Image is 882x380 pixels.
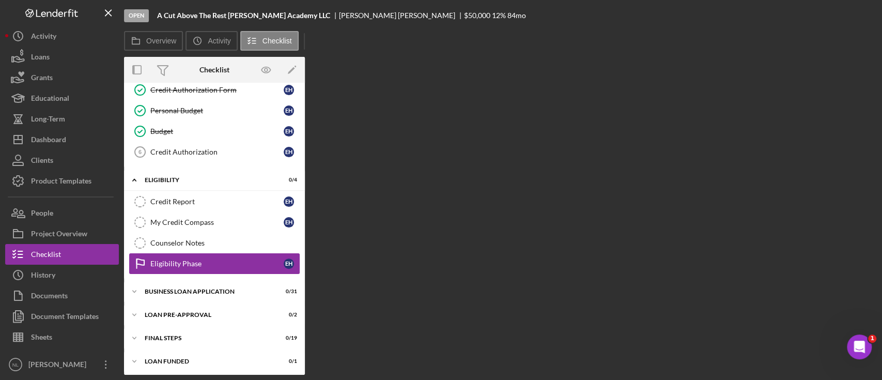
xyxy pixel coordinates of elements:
div: Product Templates [31,171,91,194]
div: E H [284,147,294,157]
a: Eligibility PhaseEH [129,253,300,274]
div: E H [284,105,294,116]
div: Open [124,9,149,22]
span: 1 [868,335,876,343]
div: ELIGIBILITY [145,177,271,183]
div: LOAN FUNDED [145,358,271,364]
div: Credit Authorization [150,148,284,156]
div: Dashboard [31,129,66,153]
button: Long-Term [5,109,119,129]
div: Sheets [31,327,52,350]
div: Loans [31,47,50,70]
label: Checklist [262,37,292,45]
button: Project Overview [5,223,119,244]
div: 12 % [492,11,506,20]
button: Document Templates [5,306,119,327]
button: Overview [124,31,183,51]
div: Credit Report [150,197,284,206]
div: Long-Term [31,109,65,132]
div: Clients [31,150,53,173]
button: History [5,265,119,285]
div: Personal Budget [150,107,284,115]
button: Educational [5,88,119,109]
div: 0 / 31 [278,288,297,295]
div: E H [284,259,294,269]
label: Overview [146,37,176,45]
button: Loans [5,47,119,67]
div: Budget [150,127,284,135]
div: Counselor Notes [150,239,299,247]
div: E H [284,126,294,136]
div: E H [284,85,294,95]
iframe: Intercom live chat [847,335,872,359]
div: 84 mo [507,11,526,20]
span: $50,000 [464,11,490,20]
div: FINAL STEPS [145,335,271,341]
div: Grants [31,67,53,90]
button: Documents [5,285,119,306]
div: Document Templates [31,306,99,329]
div: BUSINESS LOAN APPLICATION [145,288,271,295]
tspan: 6 [138,149,142,155]
button: Dashboard [5,129,119,150]
button: Activity [5,26,119,47]
a: Counselor Notes [129,233,300,253]
div: My Credit Compass [150,218,284,226]
div: [PERSON_NAME] [PERSON_NAME] [339,11,464,20]
button: Checklist [240,31,299,51]
a: Credit ReportEH [129,191,300,212]
div: Checklist [199,66,229,74]
div: 0 / 1 [278,358,297,364]
div: Activity [31,26,56,49]
div: Educational [31,88,69,111]
div: E H [284,217,294,227]
button: Checklist [5,244,119,265]
a: Credit Authorization FormEH [129,80,300,100]
a: My Credit CompassEH [129,212,300,233]
button: Sheets [5,327,119,347]
a: 6Credit AuthorizationEH [129,142,300,162]
div: 0 / 19 [278,335,297,341]
text: NL [12,362,19,368]
div: E H [284,196,294,207]
label: Activity [208,37,230,45]
div: Credit Authorization Form [150,86,284,94]
div: [PERSON_NAME] [26,354,93,377]
div: LOAN PRE-APPROVAL [145,312,271,318]
b: A Cut Above The Rest [PERSON_NAME] Academy LLC [157,11,330,20]
button: People [5,203,119,223]
div: Project Overview [31,223,87,247]
button: Activity [185,31,237,51]
div: 0 / 4 [278,177,297,183]
div: People [31,203,53,226]
button: NL[PERSON_NAME] [5,354,119,375]
div: Documents [31,285,68,309]
div: Checklist [31,244,61,267]
button: Product Templates [5,171,119,191]
div: Eligibility Phase [150,260,284,268]
a: Personal BudgetEH [129,100,300,121]
a: BudgetEH [129,121,300,142]
button: Clients [5,150,119,171]
div: History [31,265,55,288]
div: 0 / 2 [278,312,297,318]
button: Grants [5,67,119,88]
